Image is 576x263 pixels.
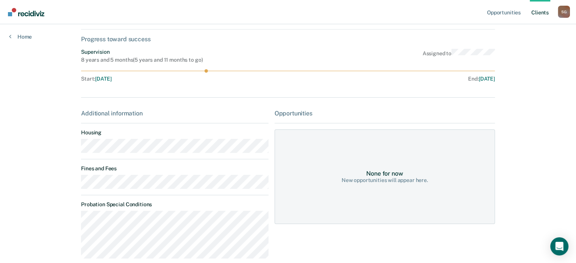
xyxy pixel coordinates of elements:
[342,177,428,184] div: New opportunities will appear here.
[81,129,268,136] dt: Housing
[550,237,568,255] div: Open Intercom Messenger
[81,76,288,82] div: Start :
[9,33,32,40] a: Home
[81,36,495,43] div: Progress toward success
[81,57,203,63] div: 8 years and 5 months ( 5 years and 11 months to go )
[291,76,495,82] div: End :
[558,6,570,18] div: S G
[81,201,268,208] dt: Probation Special Conditions
[8,8,44,16] img: Recidiviz
[366,170,403,177] div: None for now
[81,110,268,117] div: Additional information
[558,6,570,18] button: Profile dropdown button
[95,76,111,82] span: [DATE]
[423,49,495,63] div: Assigned to
[479,76,495,82] span: [DATE]
[81,49,203,55] div: Supervision
[81,165,268,172] dt: Fines and Fees
[275,110,495,117] div: Opportunities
